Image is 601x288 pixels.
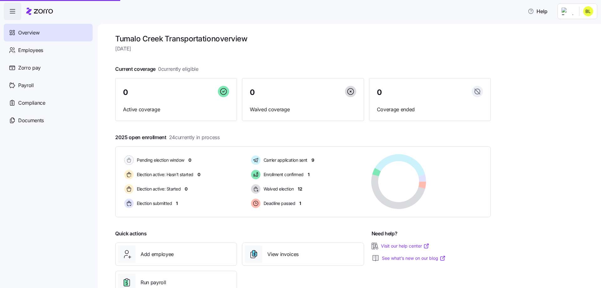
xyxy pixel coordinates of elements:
[185,186,187,192] span: 0
[18,117,44,124] span: Documents
[250,106,356,113] span: Waived coverage
[115,230,147,238] span: Quick actions
[4,94,93,112] a: Compliance
[123,106,229,113] span: Active coverage
[115,45,491,53] span: [DATE]
[135,186,181,192] span: Election active: Started
[267,250,299,258] span: View invoices
[382,255,446,261] a: See what’s new on our blog
[18,64,41,72] span: Zorro pay
[176,200,178,207] span: 1
[372,230,398,238] span: Need help?
[135,171,193,178] span: Election active: Hasn't started
[169,134,220,141] span: 24 currently in process
[377,106,483,113] span: Coverage ended
[250,89,255,96] span: 0
[262,171,304,178] span: Enrollment confirmed
[523,5,552,18] button: Help
[18,46,43,54] span: Employees
[135,157,184,163] span: Pending election window
[298,186,302,192] span: 12
[158,65,198,73] span: 0 currently eligible
[188,157,191,163] span: 0
[115,34,491,44] h1: Tumalo Creek Transportation overview
[262,200,295,207] span: Deadline passed
[18,81,34,89] span: Payroll
[198,171,200,178] span: 0
[115,65,198,73] span: Current coverage
[4,112,93,129] a: Documents
[4,24,93,41] a: Overview
[4,59,93,76] a: Zorro pay
[562,8,574,15] img: Employer logo
[141,279,166,286] span: Run payroll
[381,243,429,249] a: Visit our help center
[311,157,314,163] span: 9
[262,157,307,163] span: Carrier application sent
[262,186,294,192] span: Waived election
[123,89,128,96] span: 0
[135,200,172,207] span: Election submitted
[115,134,220,141] span: 2025 open enrollment
[528,8,547,15] span: Help
[4,76,93,94] a: Payroll
[141,250,174,258] span: Add employee
[18,29,39,37] span: Overview
[583,6,593,16] img: 301f6adaca03784000fa73adabf33a6b
[308,171,310,178] span: 1
[18,99,45,107] span: Compliance
[377,89,382,96] span: 0
[299,200,301,207] span: 1
[4,41,93,59] a: Employees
